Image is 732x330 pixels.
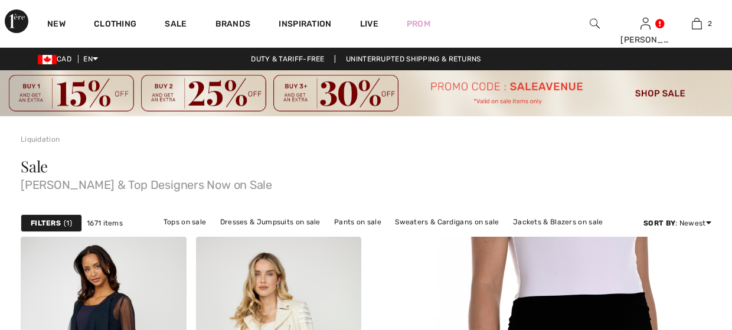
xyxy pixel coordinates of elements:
[83,55,98,63] span: EN
[672,17,722,31] a: 2
[315,230,373,245] a: Skirts on sale
[165,19,187,31] a: Sale
[375,230,452,245] a: Outerwear on sale
[158,214,213,230] a: Tops on sale
[590,17,600,31] img: search the website
[389,214,505,230] a: Sweaters & Cardigans on sale
[31,218,61,228] strong: Filters
[214,214,326,230] a: Dresses & Jumpsuits on sale
[87,218,123,228] span: 1671 items
[692,17,702,31] img: My Bag
[640,17,651,31] img: My Info
[328,214,387,230] a: Pants on sale
[5,9,28,33] img: 1ère Avenue
[94,19,136,31] a: Clothing
[643,219,675,227] strong: Sort By
[21,135,60,143] a: Liquidation
[38,55,57,64] img: Canadian Dollar
[47,19,66,31] a: New
[643,218,711,228] div: : Newest
[279,19,331,31] span: Inspiration
[21,156,48,177] span: Sale
[620,34,671,46] div: [PERSON_NAME]
[21,174,711,191] span: [PERSON_NAME] & Top Designers Now on Sale
[215,19,251,31] a: Brands
[407,18,430,30] a: Prom
[64,218,72,228] span: 1
[640,18,651,29] a: Sign In
[708,18,712,29] span: 2
[360,18,378,30] a: Live
[38,55,76,63] span: CAD
[507,214,609,230] a: Jackets & Blazers on sale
